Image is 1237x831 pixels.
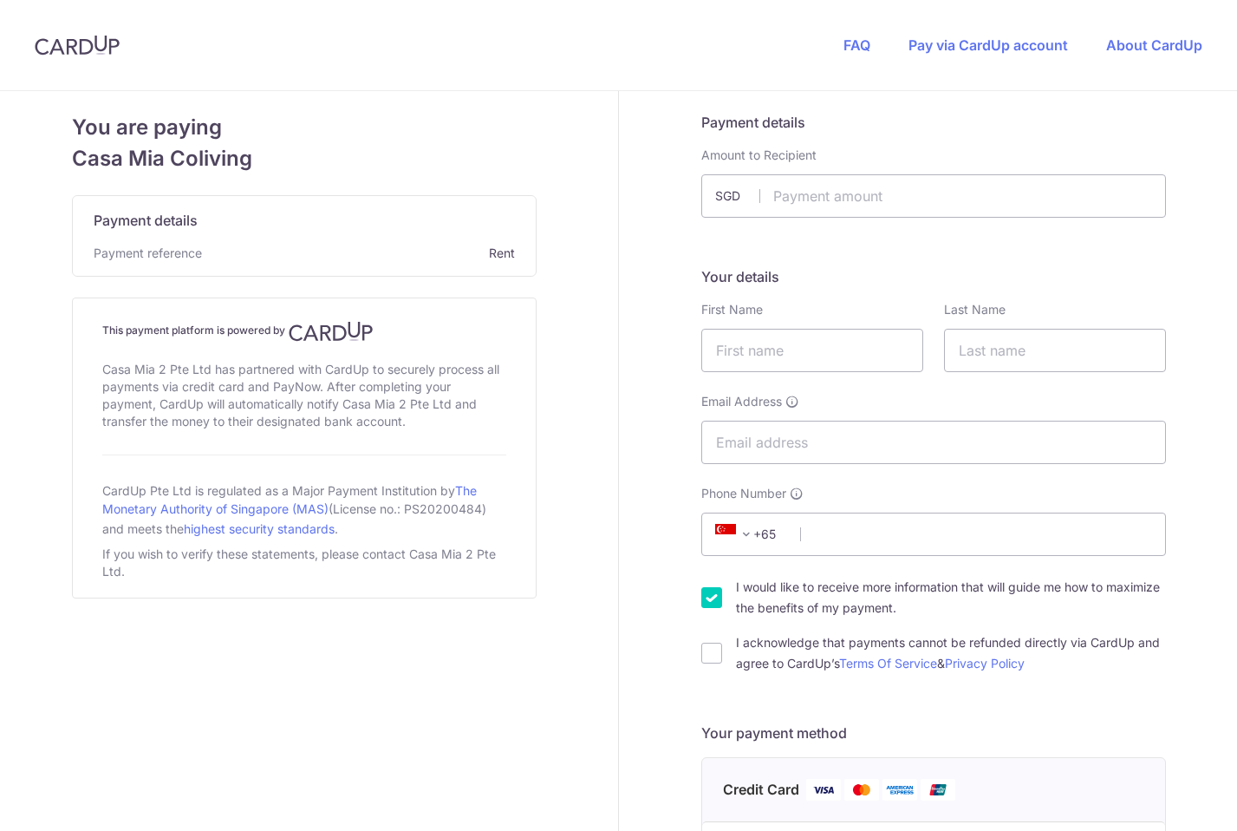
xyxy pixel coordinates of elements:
[701,485,786,502] span: Phone Number
[35,35,120,56] img: CardUp
[701,112,1166,133] h5: Payment details
[701,266,1166,287] h5: Your details
[289,321,374,342] img: CardUp
[701,393,782,410] span: Email Address
[102,321,506,342] h4: This payment platform is powered by
[715,187,760,205] span: SGD
[806,779,841,801] img: Visa
[945,656,1025,671] a: Privacy Policy
[944,301,1006,318] label: Last Name
[843,36,870,54] a: FAQ
[94,245,202,262] span: Payment reference
[736,577,1166,618] label: I would like to receive more information that will guide me how to maximize the benefits of my pa...
[209,245,515,262] span: Rent
[72,143,537,174] span: Casa Mia Coliving
[839,656,937,671] a: Terms Of Service
[94,210,198,231] span: Payment details
[701,174,1166,218] input: Payment amount
[736,632,1166,674] label: I acknowledge that payments cannot be refunded directly via CardUp and agree to CardUp’s &
[844,779,879,801] img: Mastercard
[944,329,1166,372] input: Last name
[701,147,817,164] label: Amount to Recipient
[184,521,335,536] a: highest security standards
[882,779,917,801] img: American Express
[908,36,1068,54] a: Pay via CardUp account
[701,301,763,318] label: First Name
[710,524,788,545] span: +65
[701,421,1166,464] input: Email address
[701,329,923,372] input: First name
[72,112,537,143] span: You are paying
[701,723,1166,743] h5: Your payment method
[102,357,506,434] div: Casa Mia 2 Pte Ltd has partnered with CardUp to securely process all payments via credit card and...
[723,779,799,801] span: Credit Card
[715,524,757,545] span: +65
[102,476,506,542] div: CardUp Pte Ltd is regulated as a Major Payment Institution by (License no.: PS20200484) and meets...
[1106,36,1202,54] a: About CardUp
[921,779,955,801] img: Union Pay
[102,542,506,584] div: If you wish to verify these statements, please contact Casa Mia 2 Pte Ltd.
